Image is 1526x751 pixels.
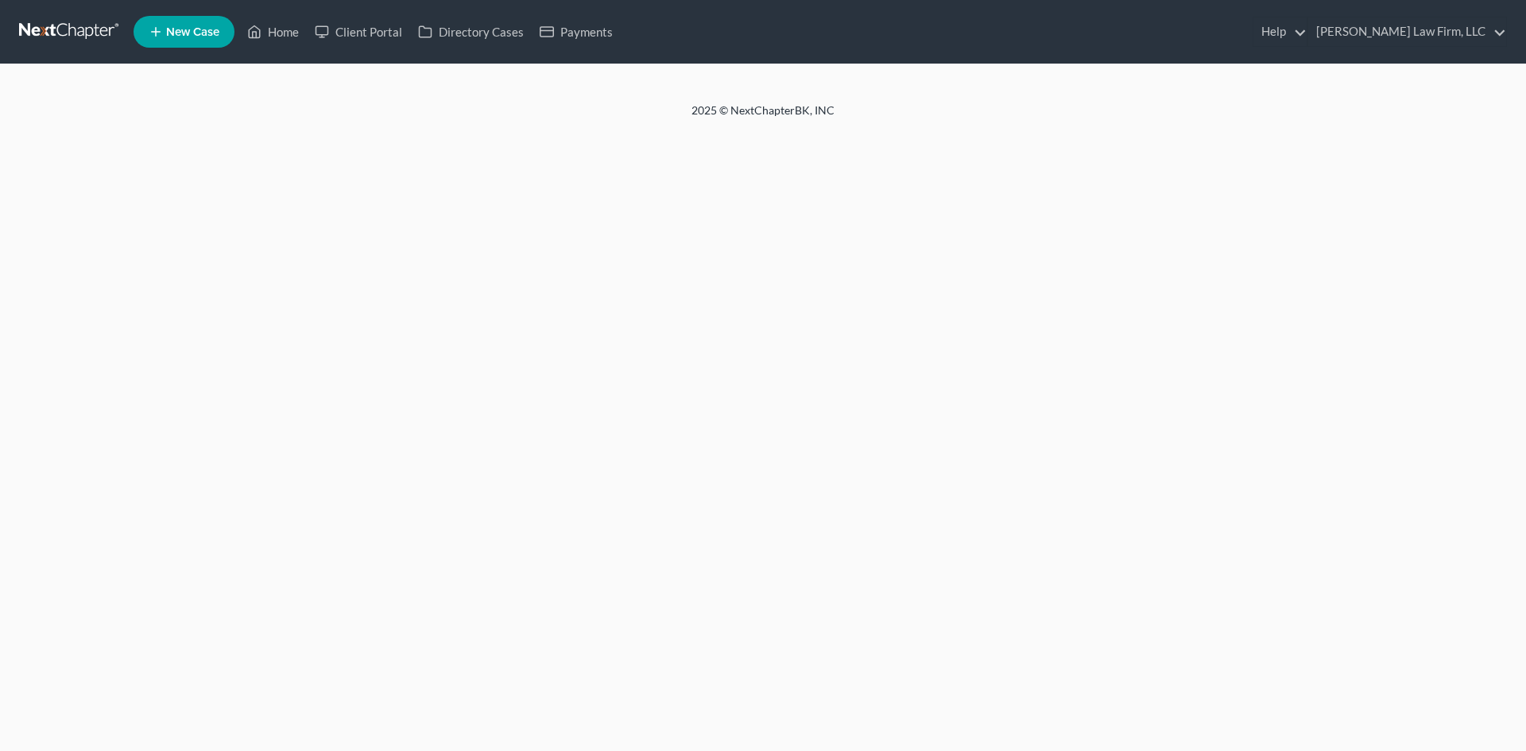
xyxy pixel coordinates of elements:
new-legal-case-button: New Case [134,16,234,48]
a: [PERSON_NAME] Law Firm, LLC [1308,17,1506,46]
div: 2025 © NextChapterBK, INC [310,103,1216,131]
a: Home [239,17,307,46]
a: Help [1253,17,1307,46]
a: Client Portal [307,17,410,46]
a: Payments [532,17,621,46]
a: Directory Cases [410,17,532,46]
